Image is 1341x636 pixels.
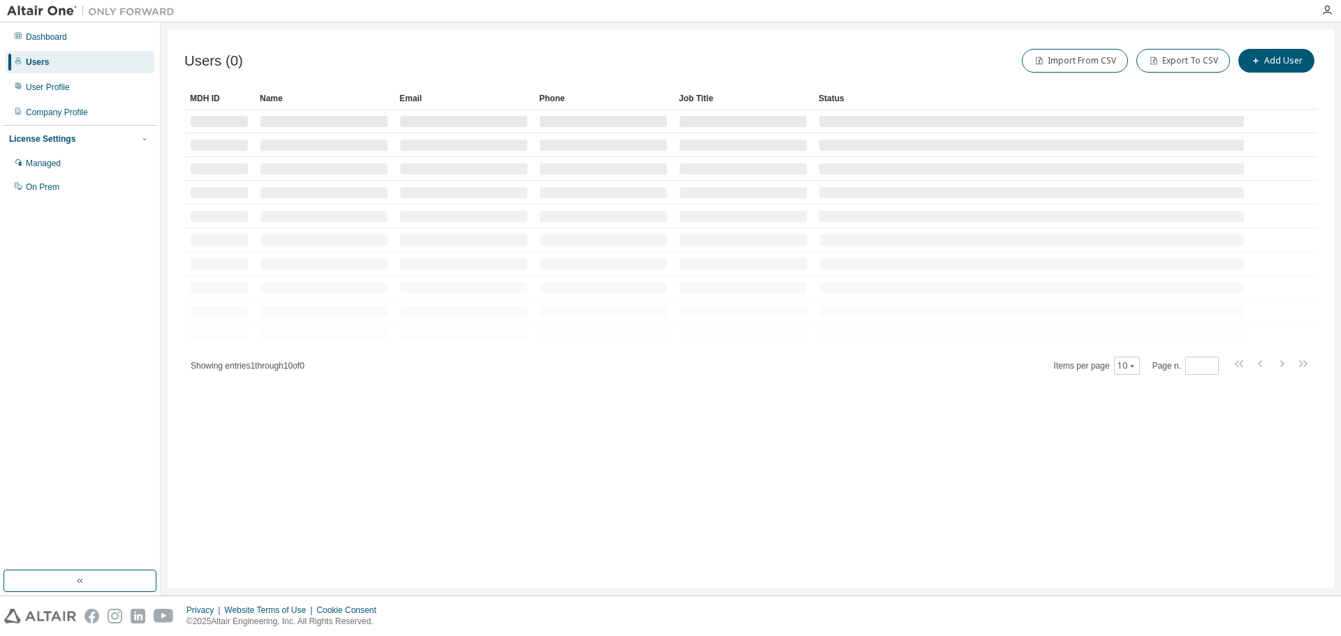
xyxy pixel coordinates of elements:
[131,609,145,623] img: linkedin.svg
[316,605,384,616] div: Cookie Consent
[154,609,174,623] img: youtube.svg
[224,605,316,616] div: Website Terms of Use
[26,182,59,193] div: On Prem
[9,133,75,145] div: License Settings
[1022,49,1128,73] button: Import From CSV
[819,87,1245,110] div: Status
[108,609,122,623] img: instagram.svg
[186,616,385,628] p: © 2025 Altair Engineering, Inc. All Rights Reserved.
[26,31,67,43] div: Dashboard
[26,158,61,169] div: Managed
[1054,357,1140,375] span: Items per page
[1152,357,1219,375] span: Page n.
[85,609,99,623] img: facebook.svg
[679,87,807,110] div: Job Title
[191,361,305,371] span: Showing entries 1 through 10 of 0
[4,609,76,623] img: altair_logo.svg
[186,605,224,616] div: Privacy
[26,107,88,118] div: Company Profile
[190,87,249,110] div: MDH ID
[1117,360,1136,371] button: 10
[539,87,668,110] div: Phone
[400,87,528,110] div: Email
[184,53,243,69] span: Users (0)
[7,4,182,18] img: Altair One
[1238,49,1314,73] button: Add User
[260,87,388,110] div: Name
[26,57,49,68] div: Users
[26,82,70,93] div: User Profile
[1136,49,1230,73] button: Export To CSV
